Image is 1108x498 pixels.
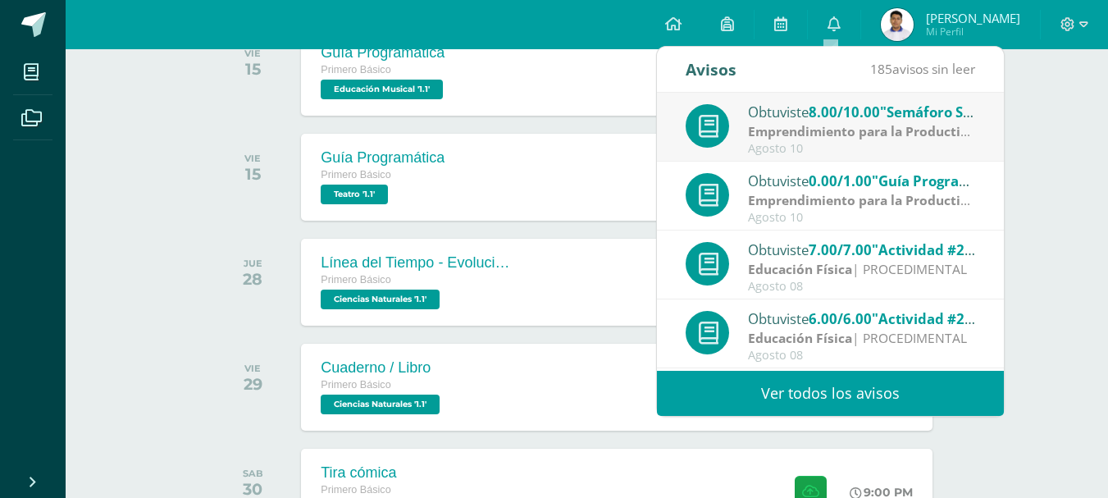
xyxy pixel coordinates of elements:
[870,60,892,78] span: 185
[748,142,976,156] div: Agosto 10
[243,269,262,289] div: 28
[686,47,736,92] div: Avisos
[872,171,1012,190] span: "Guía Programática"
[748,170,976,191] div: Obtuviste en
[321,379,390,391] span: Primero Básico
[321,395,440,414] span: Ciencias Naturales '1.1'
[243,468,263,479] div: SAB
[244,374,262,394] div: 29
[321,359,444,377] div: Cuaderno / Libro
[926,25,1020,39] span: Mi Perfil
[809,103,880,121] span: 8.00/10.00
[872,240,975,259] span: "Actividad #2"
[321,44,447,62] div: Guía Programática
[321,464,489,482] div: Tira cómica
[321,290,440,309] span: Ciencias Naturales '1.1'
[748,239,976,260] div: Obtuviste en
[321,254,518,272] div: Línea del Tiempo - Evolución de la Química
[748,101,976,122] div: Obtuviste en
[244,363,262,374] div: VIE
[809,309,872,328] span: 6.00/6.00
[748,329,852,347] strong: Educación Física
[321,185,388,204] span: Teatro '1.1'
[244,59,261,79] div: 15
[748,308,976,329] div: Obtuviste en
[872,309,975,328] span: "Actividad #2"
[657,371,1004,416] a: Ver todos los avisos
[748,211,976,225] div: Agosto 10
[809,240,872,259] span: 7.00/7.00
[748,122,996,140] strong: Emprendimiento para la Productividad
[748,280,976,294] div: Agosto 08
[321,80,443,99] span: Educación Musical '1.1'
[244,164,261,184] div: 15
[243,258,262,269] div: JUE
[748,260,976,279] div: | PROCEDIMENTAL
[321,484,390,496] span: Primero Básico
[809,171,872,190] span: 0.00/1.00
[748,329,976,348] div: | PROCEDIMENTAL
[748,191,976,210] div: | ACTITUDINAL
[748,122,976,141] div: | PROCEDIMENTAL
[748,191,996,209] strong: Emprendimiento para la Productividad
[321,169,390,180] span: Primero Básico
[880,103,1033,121] span: "Semáforo Sostenible"
[748,349,976,363] div: Agosto 08
[870,60,975,78] span: avisos sin leer
[748,260,852,278] strong: Educación Física
[926,10,1020,26] span: [PERSON_NAME]
[321,149,445,167] div: Guía Programática
[321,274,390,286] span: Primero Básico
[244,48,261,59] div: VIE
[244,153,261,164] div: VIE
[321,64,390,75] span: Primero Básico
[881,8,914,41] img: 0fae7384bc610466976c0df66be1ba8b.png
